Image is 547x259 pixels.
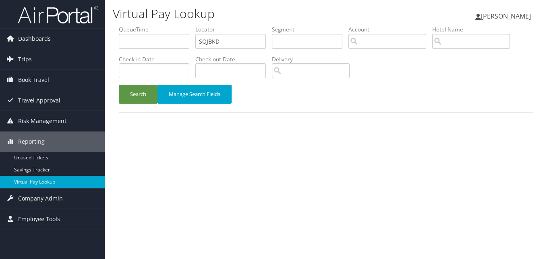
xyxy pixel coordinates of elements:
[348,25,432,33] label: Account
[272,25,348,33] label: Segment
[272,55,356,63] label: Delivery
[18,188,63,209] span: Company Admin
[195,55,272,63] label: Check-out Date
[18,111,66,131] span: Risk Management
[119,85,157,104] button: Search
[18,90,60,111] span: Travel Approval
[18,132,45,152] span: Reporting
[18,49,32,69] span: Trips
[119,25,195,33] label: QueueTime
[432,25,516,33] label: Hotel Name
[475,4,539,28] a: [PERSON_NAME]
[481,12,531,21] span: [PERSON_NAME]
[113,5,397,22] h1: Virtual Pay Lookup
[18,29,51,49] span: Dashboards
[119,55,195,63] label: Check-in Date
[18,209,60,229] span: Employee Tools
[157,85,232,104] button: Manage Search Fields
[18,70,49,90] span: Book Travel
[18,5,98,24] img: airportal-logo.png
[195,25,272,33] label: Locator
